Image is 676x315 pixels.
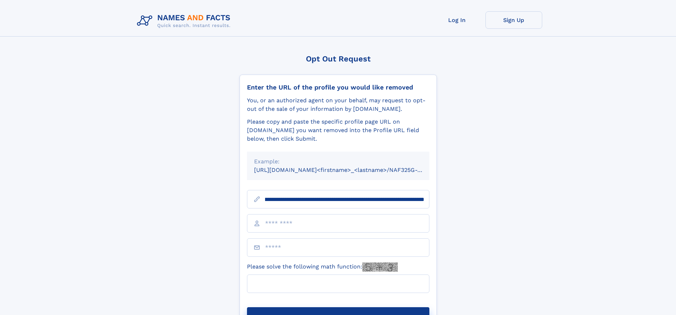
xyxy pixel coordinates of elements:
[240,54,437,63] div: Opt Out Request
[429,11,485,29] a: Log In
[247,83,429,91] div: Enter the URL of the profile you would like removed
[247,118,429,143] div: Please copy and paste the specific profile page URL on [DOMAIN_NAME] you want removed into the Pr...
[485,11,542,29] a: Sign Up
[134,11,236,31] img: Logo Names and Facts
[254,157,422,166] div: Example:
[247,262,398,272] label: Please solve the following math function:
[254,167,443,173] small: [URL][DOMAIN_NAME]<firstname>_<lastname>/NAF325G-xxxxxxxx
[247,96,429,113] div: You, or an authorized agent on your behalf, may request to opt-out of the sale of your informatio...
